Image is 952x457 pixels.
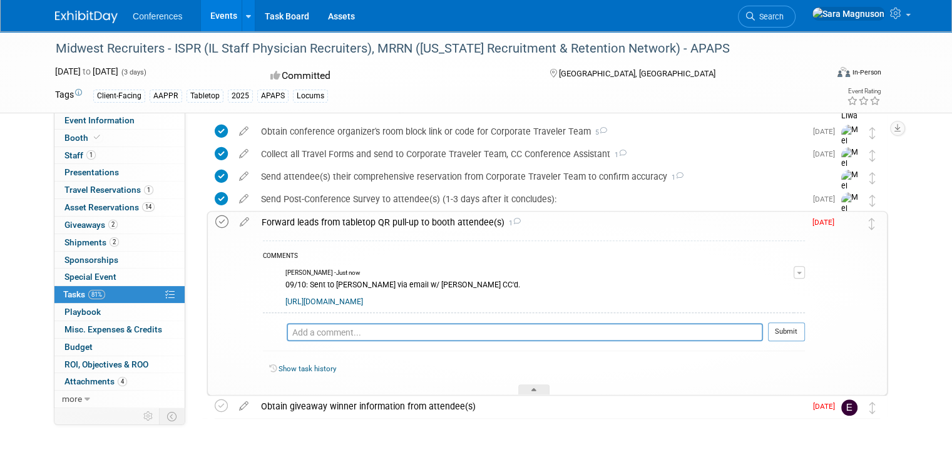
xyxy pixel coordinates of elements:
td: Toggle Event Tabs [160,408,185,424]
a: Event Information [54,112,185,129]
span: Event Information [64,115,135,125]
a: edit [233,217,255,228]
a: Shipments2 [54,234,185,251]
td: Personalize Event Tab Strip [138,408,160,424]
span: [GEOGRAPHIC_DATA], [GEOGRAPHIC_DATA] [559,69,715,78]
div: APAPS [257,90,289,103]
i: Move task [869,127,876,139]
div: In-Person [852,68,881,77]
span: Giveaways [64,220,118,230]
span: 2 [110,237,119,247]
div: 2025 [228,90,253,103]
a: Booth [54,130,185,146]
img: Sara Magnuson [263,323,280,341]
img: Sara Magnuson [812,7,885,21]
span: 1 [86,150,96,160]
a: Travel Reservations1 [54,182,185,198]
span: (3 days) [120,68,146,76]
div: Collect all Travel Forms and send to Corporate Traveler Team, CC Conference Assistant [255,143,806,165]
a: more [54,391,185,408]
div: Send attendee(s) their comprehensive reservation from Corporate Traveler Team to confirm accuracy [255,166,816,187]
span: 4 [118,377,127,386]
a: edit [233,148,255,160]
a: Sponsorships [54,252,185,269]
span: Sponsorships [64,255,118,265]
span: ROI, Objectives & ROO [64,359,148,369]
div: Forward leads from tabletop QR pull-up to booth attendee(s) [255,212,805,233]
span: 1 [667,173,683,182]
img: Sara Magnuson [263,269,279,285]
span: to [81,66,93,76]
i: Move task [869,150,876,162]
a: edit [233,401,255,412]
div: AAPPR [150,90,182,103]
a: Budget [54,339,185,356]
a: Attachments4 [54,373,185,390]
span: 5 [591,128,607,136]
div: COMMENTS [263,250,805,264]
div: Event Rating [847,88,881,95]
span: more [62,394,82,404]
span: 1 [144,185,153,195]
img: Mel Liwanag [841,170,860,214]
span: Staff [64,150,96,160]
span: Asset Reservations [64,202,155,212]
div: 09/10: Sent to [PERSON_NAME] via email w/ [PERSON_NAME] CC'd. [285,278,794,307]
div: Client-Facing [93,90,145,103]
img: Format-Inperson.png [837,67,850,77]
span: [DATE] [DATE] [55,66,118,76]
a: edit [233,171,255,182]
a: Show task history [279,364,336,373]
a: Presentations [54,164,185,181]
div: Committed [267,65,530,87]
span: 2 [108,220,118,229]
a: Misc. Expenses & Credits [54,321,185,338]
div: Midwest Recruiters - ISPR (IL Staff Physician Recruiters), MRRN ([US_STATE] Recruitment & Retenti... [51,38,811,60]
div: Obtain conference organizer's room block link or code for Corporate Traveler Team [255,121,806,142]
div: Event Format [759,65,881,84]
span: 14 [142,202,155,212]
i: Move task [869,195,876,207]
span: [DATE] [813,150,841,158]
i: Move task [869,402,876,414]
div: Send Post-Conference Survey to attendee(s) (1-3 days after it concludes): [255,188,806,210]
img: Sara Magnuson [841,215,857,232]
span: Search [755,12,784,21]
a: Tasks81% [54,286,185,303]
span: Tasks [63,289,105,299]
span: [DATE] [813,402,841,411]
img: ExhibitDay [55,11,118,23]
a: Search [738,6,796,28]
div: Obtain giveaway winner information from attendee(s) [255,396,806,417]
button: Submit [768,322,805,341]
a: edit [233,126,255,137]
i: Booth reservation complete [94,134,100,141]
span: Budget [64,342,93,352]
span: [DATE] [813,127,841,136]
span: 1 [610,151,627,159]
span: Conferences [133,11,182,21]
span: 1 [504,219,521,227]
a: Staff1 [54,147,185,164]
a: edit [233,193,255,205]
a: Asset Reservations14 [54,199,185,216]
a: Playbook [54,304,185,321]
span: [PERSON_NAME] - Just now [285,269,360,277]
a: Giveaways2 [54,217,185,234]
img: Mel Liwanag [841,192,860,237]
a: ROI, Objectives & ROO [54,356,185,373]
span: Presentations [64,167,119,177]
span: Special Event [64,272,116,282]
span: [DATE] [812,218,841,227]
span: Travel Reservations [64,185,153,195]
a: [URL][DOMAIN_NAME] [285,297,363,306]
div: Tabletop [187,90,223,103]
i: Move task [869,218,875,230]
span: Shipments [64,237,119,247]
span: [DATE] [813,195,841,203]
span: Attachments [64,376,127,386]
img: Erin Anderson [841,399,857,416]
span: Misc. Expenses & Credits [64,324,162,334]
span: 81% [88,290,105,299]
img: Mel Liwanag [841,147,860,192]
